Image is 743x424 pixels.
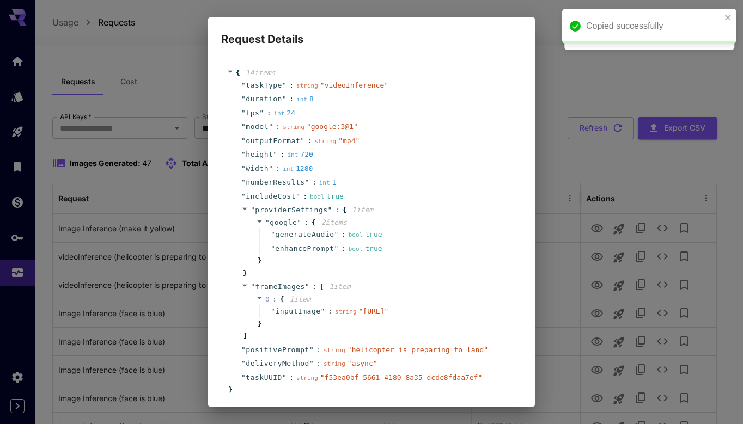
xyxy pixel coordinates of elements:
div: true [349,243,382,254]
span: : [308,136,312,146]
span: int [283,165,294,173]
span: " [282,373,287,382]
span: " [282,95,287,103]
span: : [289,372,294,383]
span: enhancePrompt [275,243,334,254]
span: " [241,150,246,158]
span: " [297,218,301,226]
span: : [342,229,346,240]
span: int [273,110,284,117]
span: 1 item [352,206,373,214]
span: bool [349,231,363,238]
span: : [342,243,346,254]
span: " [300,137,304,145]
span: bool [310,193,325,200]
span: providerSettings [255,206,327,214]
span: " [271,230,275,238]
span: } [256,318,262,329]
span: taskType [246,80,282,91]
span: string [283,124,304,131]
span: : [272,294,277,305]
span: inputImage [275,306,320,317]
span: " [334,230,339,238]
span: " [241,359,246,367]
span: " google:3@1 " [307,122,358,131]
span: " [296,192,300,200]
span: " [259,109,264,117]
span: duration [246,94,282,105]
span: string [296,82,318,89]
span: " [321,307,325,315]
span: " [265,218,270,226]
span: frameImages [255,282,305,291]
span: : [304,217,309,228]
span: " async " [348,359,377,367]
span: string [324,360,345,367]
span: " [241,81,246,89]
span: " [269,122,273,131]
span: " [305,282,309,291]
span: { [312,217,316,228]
span: " mp4 " [338,137,360,145]
div: Copied successfully [586,20,721,33]
span: } [227,384,233,395]
span: " [241,192,246,200]
span: : [316,345,321,355]
span: height [246,149,273,160]
span: : [276,163,280,174]
span: : [276,121,280,132]
span: " [URL] " [359,307,389,315]
span: " [241,346,246,354]
div: 8 [296,94,314,105]
span: " [309,359,314,367]
span: bool [349,245,363,253]
span: : [335,205,339,216]
span: : [316,358,321,369]
span: : [303,191,307,202]
span: : [312,281,316,292]
span: { [342,205,346,216]
span: numberResults [246,177,304,188]
span: : [267,108,271,119]
span: string [335,308,357,315]
span: " [269,164,273,173]
span: : [312,177,316,188]
span: " [305,178,309,186]
span: int [296,96,307,103]
span: " [328,206,332,214]
span: 1 item [289,295,310,303]
span: " [273,150,277,158]
span: " [241,373,246,382]
span: " [241,109,246,117]
span: positivePrompt [246,345,309,355]
span: " f53ea0bf-5661-4180-8a35-dcdc8fdaa7ef " [320,373,482,382]
span: " [271,307,275,315]
span: " [309,346,314,354]
span: width [246,163,269,174]
span: " [241,164,246,173]
h2: Request Details [208,17,535,48]
span: int [319,179,330,186]
span: " [251,282,255,291]
span: outputFormat [246,136,300,146]
span: " [241,95,246,103]
span: model [246,121,269,132]
span: " helicopter is preparing to land " [348,346,488,354]
span: 0 [265,295,270,303]
span: string [314,138,336,145]
span: " [241,178,246,186]
span: : [289,80,294,91]
span: 14 item s [246,69,276,77]
span: taskUUID [246,372,282,383]
span: " [271,244,275,253]
span: ] [241,330,247,341]
span: " videoInference " [320,81,388,89]
span: " [282,81,287,89]
span: } [256,255,262,266]
div: true [310,191,344,202]
div: true [349,229,382,240]
button: close [724,13,732,22]
span: [ [320,281,324,292]
span: includeCost [246,191,296,202]
span: fps [246,108,259,119]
